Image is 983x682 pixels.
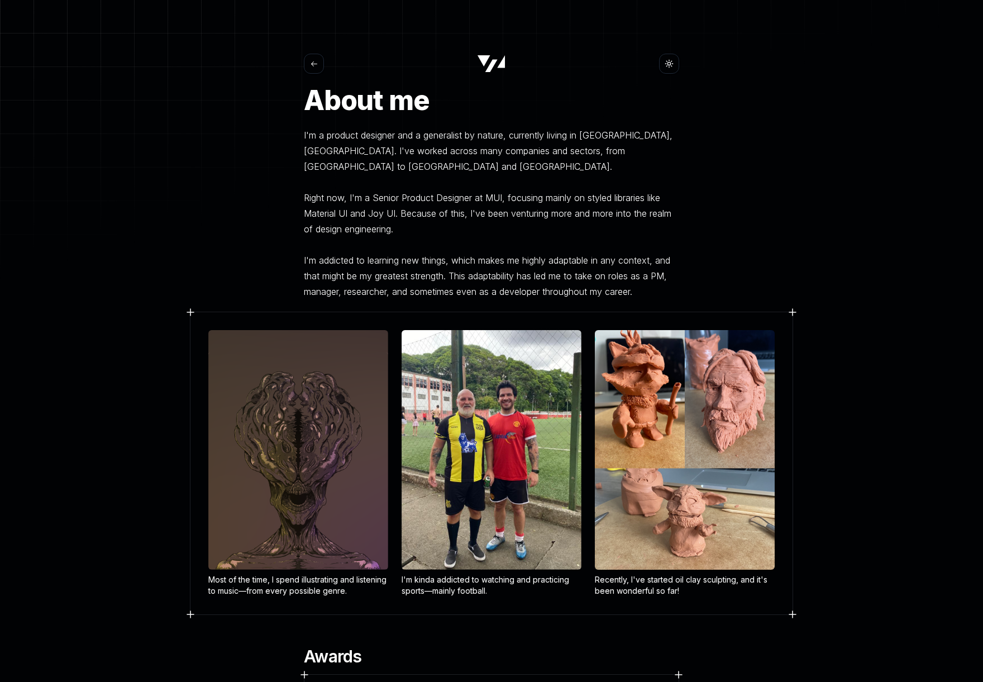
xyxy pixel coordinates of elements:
[304,642,679,666] h2: Awards
[208,330,388,570] img: An illustration of a clicker from Last Of Us game
[402,574,581,597] figcaption: I'm kinda addicted to watching and practicing sports—mainly football.
[402,330,581,570] img: My dad and I ready to play some football
[208,574,388,597] figcaption: Most of the time, I spend illustrating and listening to music—from every possible genre.
[304,87,679,114] h1: About me
[595,574,775,597] figcaption: Recently, I've started oil clay sculpting, and it's been wonderful so far!
[595,330,775,570] img: Clay models of some characters
[304,127,679,299] p: I'm a product designer and a generalist by nature, currently living in [GEOGRAPHIC_DATA], [GEOGRA...
[478,54,505,74] button: Go to home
